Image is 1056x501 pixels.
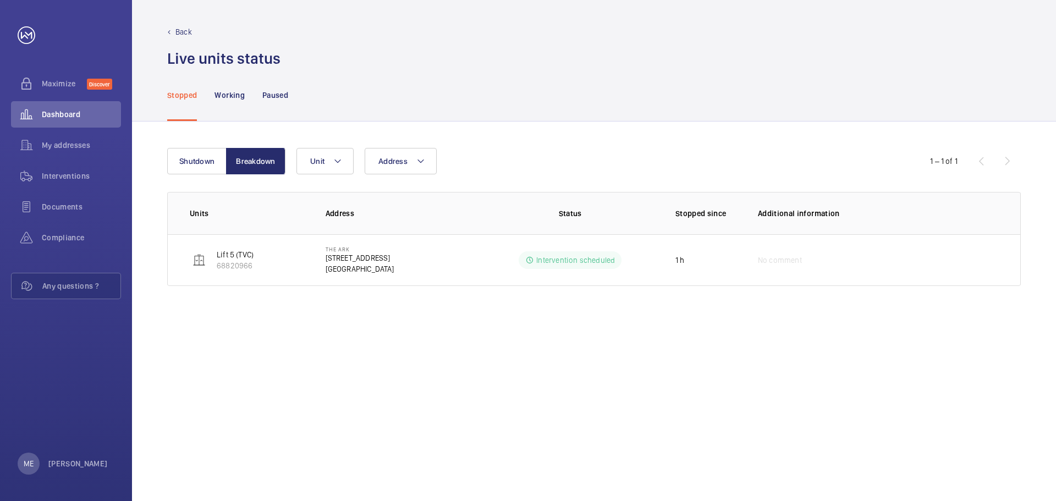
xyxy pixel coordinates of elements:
[262,90,288,101] p: Paused
[326,252,394,263] p: [STREET_ADDRESS]
[190,208,308,219] p: Units
[42,140,121,151] span: My addresses
[42,109,121,120] span: Dashboard
[536,255,615,266] p: Intervention scheduled
[42,280,120,291] span: Any questions ?
[42,170,121,181] span: Interventions
[217,249,254,260] p: Lift 5 (TVC)
[310,157,324,166] span: Unit
[758,208,998,219] p: Additional information
[215,90,244,101] p: Working
[217,260,254,271] p: 68820966
[87,79,112,90] span: Discover
[491,208,650,219] p: Status
[175,26,192,37] p: Back
[42,78,87,89] span: Maximize
[48,458,108,469] p: [PERSON_NAME]
[378,157,408,166] span: Address
[930,156,958,167] div: 1 – 1 of 1
[193,254,206,267] img: elevator.svg
[42,232,121,243] span: Compliance
[24,458,34,469] p: ME
[365,148,437,174] button: Address
[226,148,285,174] button: Breakdown
[326,263,394,274] p: [GEOGRAPHIC_DATA]
[326,246,394,252] p: The Ark
[42,201,121,212] span: Documents
[167,148,227,174] button: Shutdown
[675,208,740,219] p: Stopped since
[758,255,802,266] span: No comment
[326,208,483,219] p: Address
[167,90,197,101] p: Stopped
[167,48,280,69] h1: Live units status
[675,255,685,266] p: 1 h
[296,148,354,174] button: Unit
